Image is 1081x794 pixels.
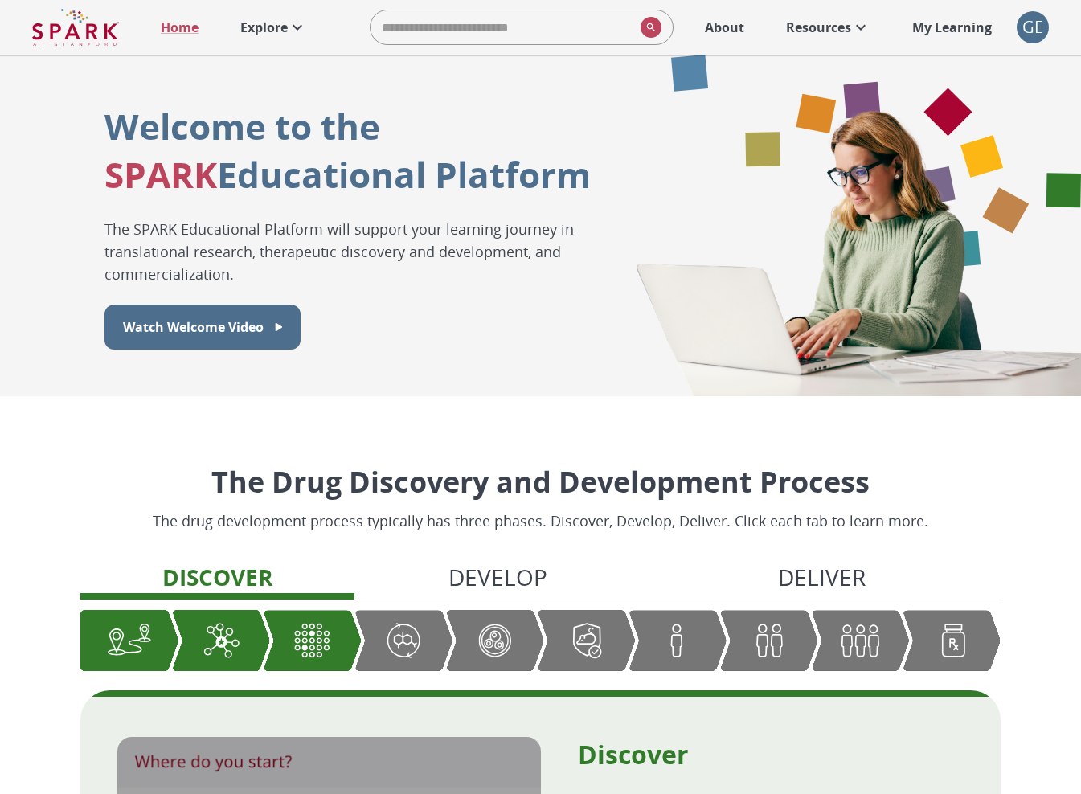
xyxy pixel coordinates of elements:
p: Home [161,18,199,37]
a: My Learning [904,10,1001,45]
p: Explore [240,18,288,37]
span: SPARK [104,150,217,198]
p: My Learning [912,18,992,37]
p: Discover [578,737,964,771]
a: Explore [232,10,315,45]
a: About [697,10,752,45]
button: Watch Welcome Video [104,305,301,350]
p: Develop [448,560,547,594]
p: Discover [162,560,272,594]
p: The drug development process typically has three phases. Discover, Develop, Deliver. Click each t... [153,510,928,532]
p: Resources [786,18,851,37]
div: Graphic showing the progression through the Discover, Develop, and Deliver pipeline, highlighting... [80,610,1001,671]
p: Watch Welcome Video [123,317,264,337]
p: Deliver [778,560,866,594]
button: account of current user [1017,11,1049,43]
button: search [634,10,661,44]
p: The Drug Discovery and Development Process [153,460,928,504]
img: Logo of SPARK at Stanford [32,8,119,47]
a: Home [153,10,207,45]
a: Resources [778,10,878,45]
p: The SPARK Educational Platform will support your learning journey in translational research, ther... [104,218,593,285]
div: GE [1017,11,1049,43]
p: Welcome to the Educational Platform [104,102,591,198]
p: About [705,18,744,37]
